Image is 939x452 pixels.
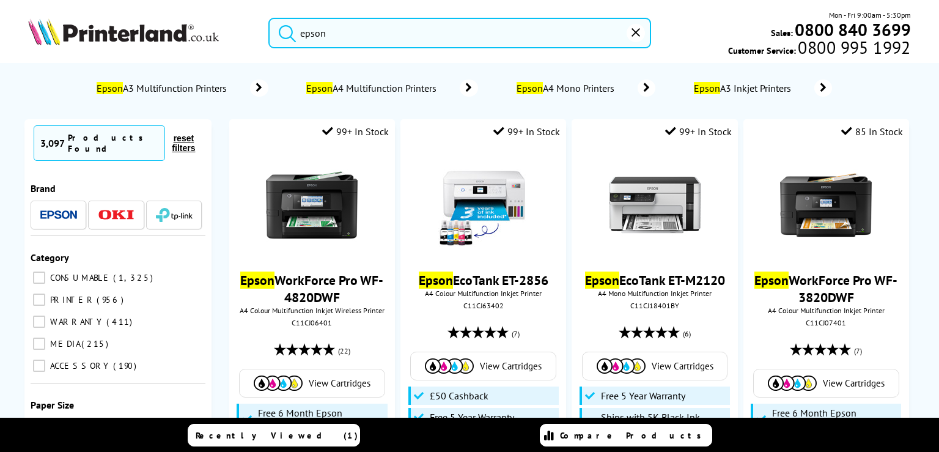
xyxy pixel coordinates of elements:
a: Recently Viewed (1) [188,424,360,446]
mark: Epson [306,82,333,94]
span: A3 Inkjet Printers [692,82,797,94]
a: View Cartridges [246,376,378,391]
span: A3 Multifunction Printers [95,82,232,94]
span: Free 6 Month Epson ReadyPrint Flex Subscription [772,407,898,431]
img: Cartridges [254,376,303,391]
span: A4 Mono Multifunction Inkjet Printer [578,289,731,298]
img: Epson-WF-4820-Front-RP-Small.jpg [266,159,358,251]
img: Cartridges [425,358,474,374]
img: Epson-WF-3820-Front-RP-Small.jpg [780,159,872,251]
mark: Epson [97,82,123,94]
a: View Cartridges [589,358,721,374]
img: Printerland Logo [28,18,219,45]
span: A4 Colour Multifunction Inkjet Printer [749,306,903,315]
div: C11CJ18401BY [581,301,728,310]
span: ACCESSORY [47,360,112,371]
span: (22) [338,339,350,363]
span: WARRANTY [47,316,105,327]
div: 85 In Stock [841,125,903,138]
span: 956 [97,294,127,305]
b: 0800 840 3699 [795,18,911,41]
span: Paper Size [31,399,74,411]
span: Category [31,251,69,264]
span: A4 Multifunction Printers [305,82,441,94]
img: epson-et-2856-ink-included-usp-small.jpg [438,159,529,251]
span: Free 6 Month Epson ReadyPrint Flex Subscription [258,407,384,431]
mark: Epson [585,272,619,289]
span: Free 5 Year Warranty [601,390,685,402]
span: (7) [854,339,862,363]
input: WARRANTY 411 [33,316,45,328]
span: 0800 995 1992 [796,42,910,53]
a: View Cartridges [760,376,893,391]
div: 99+ In Stock [665,125,732,138]
img: Epson [40,210,77,220]
span: View Cartridges [309,377,370,389]
span: 1,325 [113,272,156,283]
button: reset filters [165,133,202,154]
mark: Epson [754,272,789,289]
input: ACCESSORY 190 [33,360,45,372]
a: EpsonA3 Inkjet Printers [692,80,832,97]
mark: Epson [517,82,543,94]
span: A4 Mono Printers [515,82,620,94]
div: C11CJ06401 [238,318,386,327]
div: Products Found [68,132,158,154]
span: Free 5 Year Warranty [430,411,514,423]
span: 3,097 [40,137,65,149]
div: 99+ In Stock [493,125,560,138]
span: PRINTER [47,294,95,305]
span: 190 [113,360,139,371]
a: EpsonA4 Mono Printers [515,80,655,97]
span: (7) [512,322,520,346]
span: View Cartridges [823,377,885,389]
span: (6) [683,322,691,346]
a: EpsonA3 Multifunction Printers [95,80,268,97]
a: Printerland Logo [28,18,253,48]
span: Mon - Fri 9:00am - 5:30pm [829,9,911,21]
div: 99+ In Stock [322,125,389,138]
input: MEDIA 215 [33,338,45,350]
span: Recently Viewed (1) [196,430,358,441]
span: £50 Cashback [430,390,488,402]
span: Brand [31,182,56,195]
a: EpsonWorkForce Pro WF-3820DWF [754,272,897,306]
span: CONSUMABLE [47,272,112,283]
span: MEDIA [47,338,80,349]
span: Sales: [771,27,793,39]
img: TP-Link [156,208,193,222]
a: EpsonEcoTank ET-M2120 [585,272,725,289]
span: A4 Colour Multifunction Inkjet Wireless Printer [235,306,389,315]
a: 0800 840 3699 [793,24,911,35]
img: Cartridges [597,358,646,374]
span: 215 [81,338,111,349]
mark: Epson [240,272,274,289]
input: CONSUMABLE 1,325 [33,272,45,284]
img: OKI [98,210,134,220]
span: A4 Colour Multifunction Inkjet Printer [407,289,560,298]
span: View Cartridges [480,360,542,372]
span: Compare Products [560,430,708,441]
div: C11CJ63402 [410,301,557,310]
a: EpsonA4 Multifunction Printers [305,80,478,97]
mark: Epson [419,272,453,289]
a: EpsonWorkForce Pro WF-4820DWF [240,272,383,306]
mark: Epson [694,82,720,94]
span: 411 [106,316,135,327]
a: EpsonEcoTank ET-2856 [419,272,548,289]
input: PRINTER 956 [33,294,45,306]
span: View Cartridges [652,360,713,372]
a: View Cartridges [417,358,550,374]
span: Customer Service: [728,42,910,56]
span: Ships with 5K Black Ink Bottle* [601,411,727,435]
img: Cartridges [768,376,817,391]
a: Compare Products [540,424,712,446]
div: C11CJ07401 [753,318,900,327]
img: Epson-ET-M2120-Front-Small.jpg [609,159,701,251]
